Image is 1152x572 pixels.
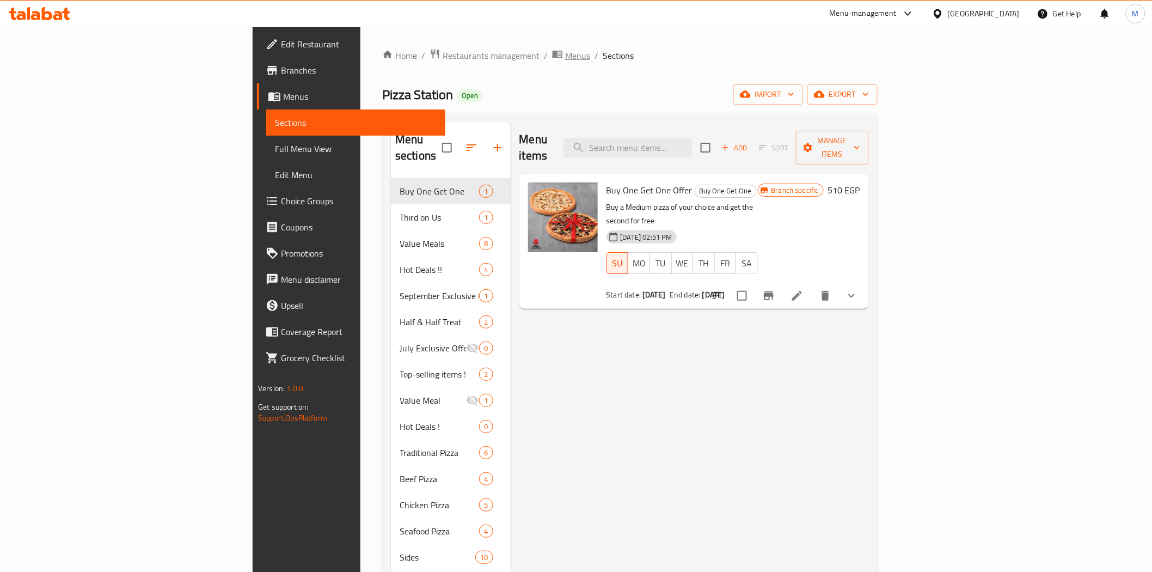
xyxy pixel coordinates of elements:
span: 0 [480,343,492,354]
div: Open [457,89,482,102]
input: search [563,138,692,157]
img: Buy One Get One Offer [528,182,598,252]
button: WE [671,252,694,274]
span: Menus [283,90,436,103]
span: Buy One Get One [400,185,479,198]
button: TH [693,252,715,274]
button: Manage items [796,131,869,165]
span: Full Menu View [275,142,436,155]
span: Branches [281,64,436,77]
div: July Exclusive Offers [400,342,466,355]
a: Full Menu View [266,136,445,162]
a: Choice Groups [257,188,445,214]
div: items [479,368,493,381]
div: items [479,498,493,512]
div: items [479,315,493,328]
div: items [479,472,493,485]
span: Sides [400,551,475,564]
span: Third on Us [400,211,479,224]
div: items [479,342,493,355]
div: Seafood Pizza4 [391,518,510,544]
div: items [479,446,493,459]
span: FR [719,255,732,271]
span: Add [720,142,749,154]
span: 4 [480,474,492,484]
span: Start date: [606,288,641,302]
span: Add item [717,139,752,156]
button: SA [736,252,758,274]
div: Beef Pizza4 [391,466,510,492]
span: September Exclusive Offers [400,289,479,302]
div: Top-selling items ! [400,368,479,381]
button: MO [628,252,650,274]
button: SU [606,252,629,274]
span: MO [633,255,646,271]
span: Edit Restaurant [281,38,436,51]
span: Grocery Checklist [281,351,436,364]
svg: Inactive section [466,394,479,407]
div: items [479,211,493,224]
button: Branch-specific-item [756,283,782,309]
span: 4 [480,526,492,537]
a: Edit Menu [266,162,445,188]
div: items [479,289,493,302]
a: Grocery Checklist [257,345,445,371]
div: items [479,420,493,433]
h2: Menu items [519,131,550,164]
span: Sections [275,116,436,129]
span: Open [457,91,482,100]
span: 6 [480,448,492,458]
span: Manage items [805,134,860,161]
span: 10 [476,552,492,563]
span: Restaurants management [443,49,540,62]
span: Coupons [281,221,436,234]
div: Third on Us1 [391,204,510,230]
a: Coverage Report [257,319,445,345]
span: [DATE] 02:51 PM [616,232,677,242]
a: Coupons [257,214,445,240]
span: 1 [480,291,492,301]
span: 5 [480,500,492,510]
span: 1 [480,212,492,223]
span: import [742,88,794,101]
a: Menu disclaimer [257,266,445,293]
span: Buy One Get One Offer [606,182,693,198]
span: TH [697,255,710,271]
span: Get support on: [258,400,308,414]
span: 0 [480,422,492,432]
span: 1 [480,395,492,406]
button: Add [717,139,752,156]
span: 2 [480,317,492,327]
h6: 510 EGP [828,182,860,198]
span: SA [740,255,753,271]
span: WE [676,255,689,271]
span: 8 [480,239,492,249]
span: Select to update [731,284,753,307]
span: Beef Pizza [400,472,479,485]
div: Top-selling items !2 [391,361,510,387]
a: Branches [257,57,445,83]
div: Chicken Pizza [400,498,479,512]
div: Value Meal1 [391,387,510,413]
span: Hot Deals ! [400,420,479,433]
span: Half & Half Treat [400,315,479,328]
div: Buy One Get One [695,185,757,198]
div: items [475,551,493,564]
span: 1.0.0 [287,381,304,395]
div: Value Meals8 [391,230,510,257]
span: Menus [565,49,590,62]
a: Promotions [257,240,445,266]
span: Select section first [752,139,796,156]
div: items [479,525,493,538]
span: Edit Menu [275,168,436,181]
a: Sections [266,109,445,136]
span: Select section [694,136,717,159]
span: 1 [480,186,492,197]
span: Seafood Pizza [400,525,479,538]
svg: Inactive section [466,342,479,355]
